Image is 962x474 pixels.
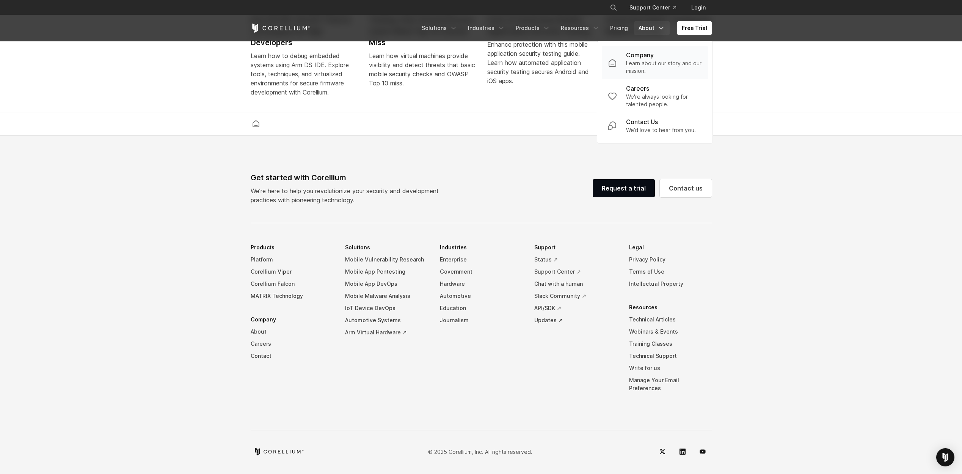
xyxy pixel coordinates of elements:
button: Search [607,1,620,14]
a: Contact [251,350,333,362]
a: Education [440,302,523,314]
a: Careers We're always looking for talented people. [602,79,708,113]
p: Careers [626,84,649,93]
p: We’d love to hear from you. [626,126,696,134]
a: Enterprise [440,254,523,266]
a: Journalism [440,314,523,326]
a: Webinars & Events [629,326,712,338]
a: Chat with a human [534,278,617,290]
a: Intellectual Property [629,278,712,290]
a: Corellium home [254,448,304,455]
div: Navigation Menu [417,21,712,35]
a: Contact Us We’d love to hear from you. [602,113,708,139]
p: We're always looking for talented people. [626,93,702,108]
a: YouTube [694,443,712,461]
a: Careers [251,338,333,350]
a: Solutions [417,21,462,35]
a: Corellium home [249,118,263,129]
a: Twitter [653,443,672,461]
a: Automotive Systems [345,314,428,326]
a: Privacy Policy [629,254,712,266]
p: We’re here to help you revolutionize your security and development practices with pioneering tech... [251,186,445,205]
a: Status ↗ [534,254,617,266]
a: Resources [556,21,604,35]
a: Free Trial [677,21,712,35]
div: Learn how to debug embedded systems using Arm DS IDE. Explore tools, techniques, and virtualized ... [251,51,357,97]
a: API/SDK ↗ [534,302,617,314]
div: Navigation Menu [601,1,712,14]
a: Pricing [606,21,632,35]
p: © 2025 Corellium, Inc. All rights reserved. [428,448,532,456]
div: Get started with Corellium [251,172,445,183]
a: Company Learn about our story and our mission. [602,46,708,79]
a: Technical Articles [629,313,712,326]
p: Company [626,50,654,60]
div: Learn how virtual machines provide visibility and detect threats that basic mobile security check... [369,51,475,88]
a: Slack Community ↗ [534,290,617,302]
a: Corellium Falcon [251,278,333,290]
p: Contact Us [626,117,658,126]
a: Hardware [440,278,523,290]
a: Technical Support [629,350,712,362]
a: Corellium Viper [251,266,333,278]
a: Support Center [623,1,682,14]
a: LinkedIn [673,443,692,461]
a: Platform [251,254,333,266]
a: Manage Your Email Preferences [629,374,712,394]
a: Arm Virtual Hardware ↗ [345,326,428,339]
a: Industries [463,21,510,35]
div: Navigation Menu [251,241,712,406]
a: Government [440,266,523,278]
a: Terms of Use [629,266,712,278]
a: About [251,326,333,338]
a: Mobile App Pentesting [345,266,428,278]
a: Request a trial [593,179,655,197]
a: MATRIX Technology [251,290,333,302]
a: Products [511,21,555,35]
a: Support Center ↗ [534,266,617,278]
a: Mobile Vulnerability Research [345,254,428,266]
div: Enhance protection with this mobile application security testing guide. Learn how automated appli... [487,40,593,85]
a: Automotive [440,290,523,302]
a: Write for us [629,362,712,374]
a: IoT Device DevOps [345,302,428,314]
a: Updates ↗ [534,314,617,326]
a: Corellium Home [251,24,311,33]
a: Mobile Malware Analysis [345,290,428,302]
a: Contact us [660,179,712,197]
a: About [634,21,670,35]
a: Training Classes [629,338,712,350]
a: Mobile App DevOps [345,278,428,290]
a: Login [685,1,712,14]
div: Open Intercom Messenger [936,448,954,466]
p: Learn about our story and our mission. [626,60,702,75]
